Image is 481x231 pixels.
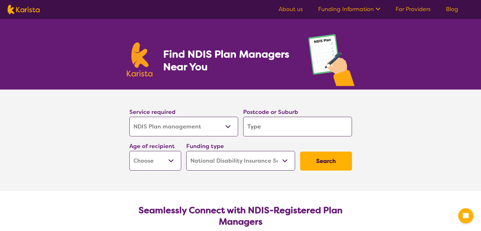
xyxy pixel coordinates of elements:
label: Postcode or Suburb [243,108,298,116]
a: Blog [446,5,458,13]
img: Karista logo [8,5,40,14]
label: Age of recipient [129,142,175,150]
label: Funding type [186,142,224,150]
h1: Find NDIS Plan Managers Near You [163,48,295,73]
input: Type [243,117,352,136]
a: Funding Information [318,5,380,13]
a: For Providers [396,5,431,13]
img: plan-management [308,34,355,90]
button: Search [300,152,352,171]
label: Service required [129,108,176,116]
a: About us [279,5,303,13]
h2: Seamlessly Connect with NDIS-Registered Plan Managers [134,205,347,228]
img: Karista logo [127,42,153,77]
